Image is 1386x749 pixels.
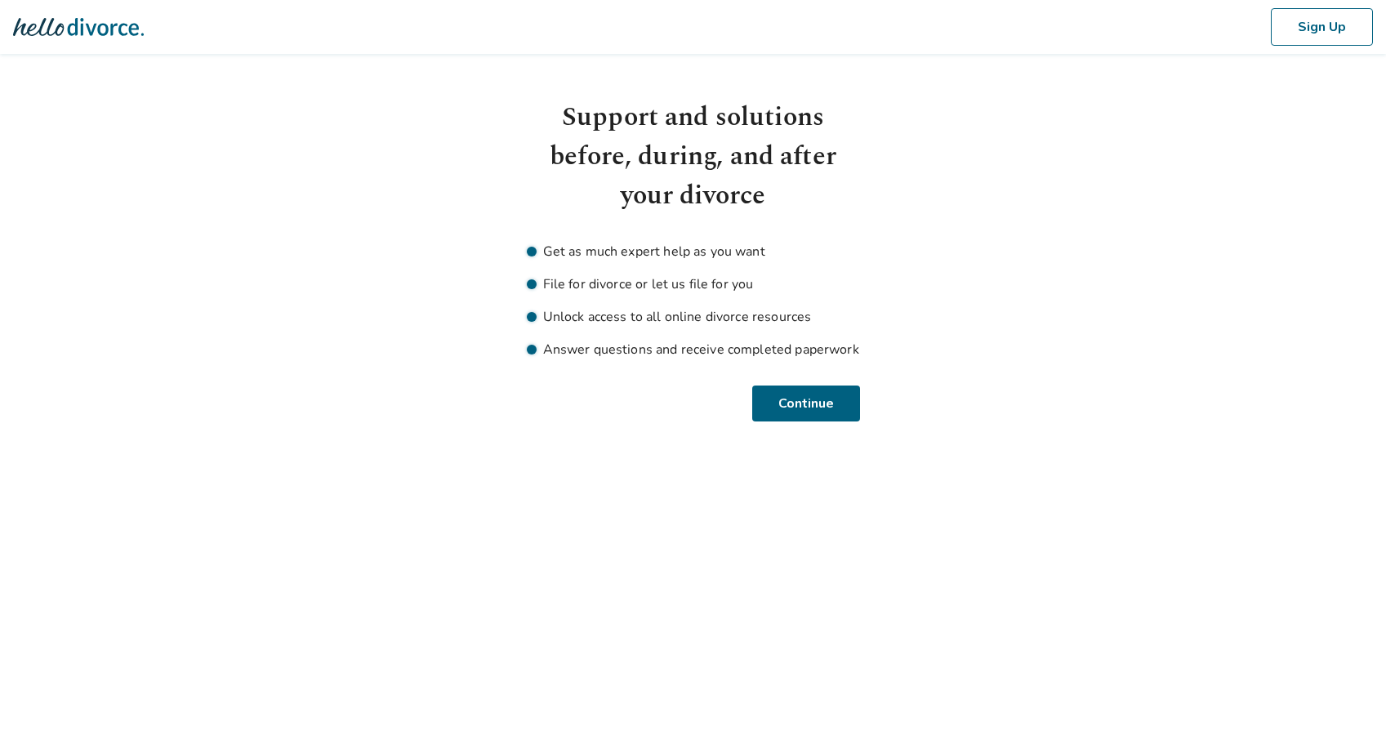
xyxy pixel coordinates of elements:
li: File for divorce or let us file for you [527,274,860,294]
img: Hello Divorce Logo [13,11,144,43]
button: Sign Up [1271,8,1373,46]
h1: Support and solutions before, during, and after your divorce [527,98,860,216]
li: Unlock access to all online divorce resources [527,307,860,327]
button: Continue [755,386,860,421]
li: Get as much expert help as you want [527,242,860,261]
li: Answer questions and receive completed paperwork [527,340,860,359]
